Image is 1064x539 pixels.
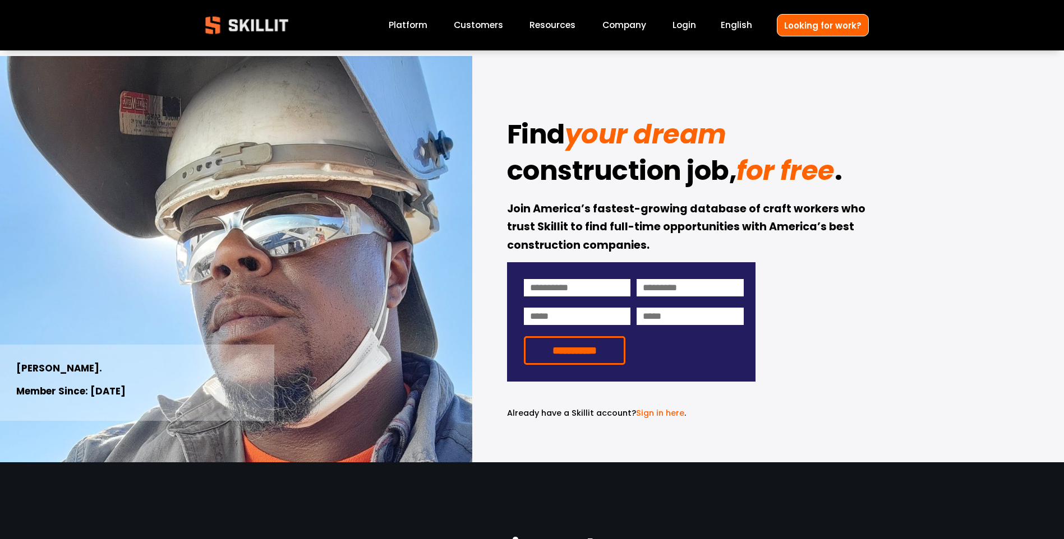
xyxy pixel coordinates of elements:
strong: [PERSON_NAME]. [16,361,102,377]
img: Skillit [196,8,298,42]
a: Customers [454,18,503,33]
strong: . [835,150,842,196]
a: Login [673,18,696,33]
strong: Find [507,114,565,160]
a: Company [602,18,646,33]
span: Already have a Skillit account? [507,407,636,419]
p: . [507,407,756,420]
em: your dream [565,115,726,153]
a: Platform [389,18,427,33]
em: for free [736,152,834,189]
strong: construction job, [507,150,737,196]
strong: Join America’s fastest-growing database of craft workers who trust Skillit to find full-time oppo... [507,201,868,255]
strong: Member Since: [DATE] [16,384,126,400]
span: Resources [529,18,575,31]
a: folder dropdown [529,18,575,33]
a: Sign in here [636,407,684,419]
a: Looking for work? [777,14,869,36]
div: language picker [721,18,752,33]
span: English [721,18,752,31]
